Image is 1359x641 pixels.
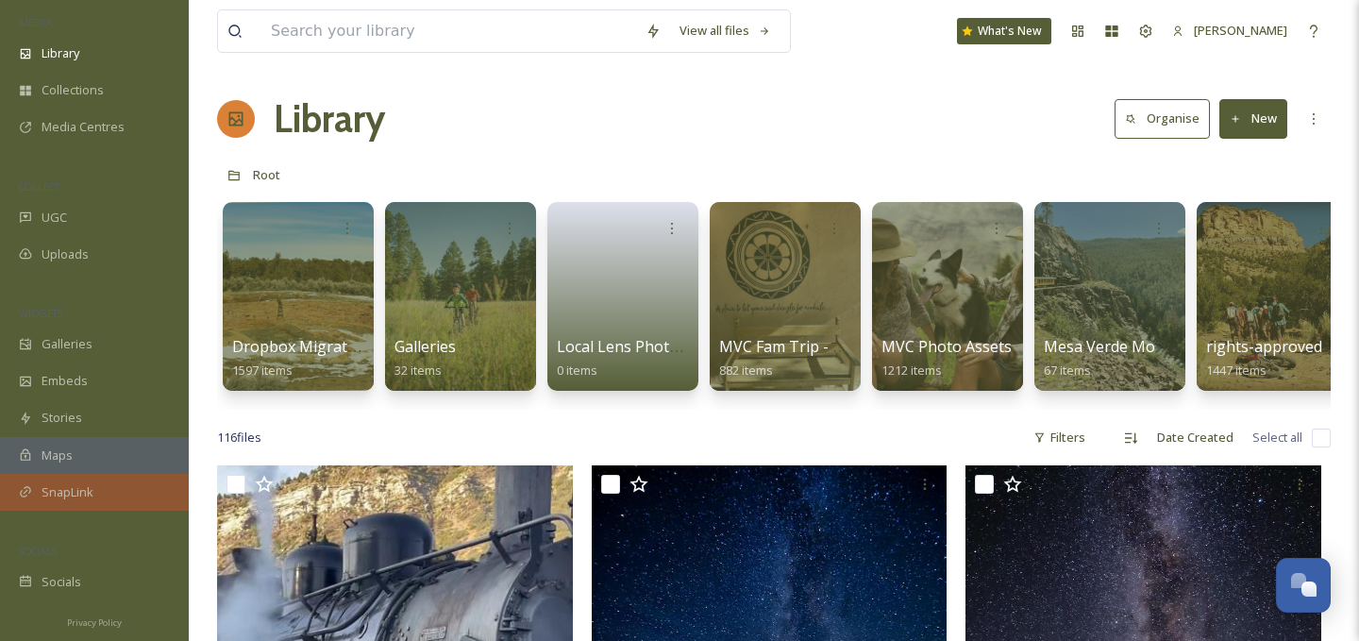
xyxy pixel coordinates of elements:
[217,429,261,447] span: 116 file s
[1276,558,1331,613] button: Open Chat
[19,15,52,29] span: MEDIA
[719,362,773,379] span: 882 items
[957,18,1051,44] a: What's New
[719,336,882,357] span: MVC Fam Trip - [DATE]
[42,335,92,353] span: Galleries
[1163,12,1297,49] a: [PERSON_NAME]
[394,338,456,379] a: Galleries32 items
[1252,429,1302,447] span: Select all
[557,338,796,379] a: Local Lens Photo & Video Contest0 items
[42,483,93,501] span: SnapLink
[232,336,370,357] span: Dropbox Migration
[557,336,796,357] span: Local Lens Photo & Video Contest
[1044,338,1335,379] a: Mesa Verde Moments (QR Code Uploads)67 items
[1024,419,1095,456] div: Filters
[881,362,942,379] span: 1212 items
[1206,338,1322,379] a: rights-approved1447 items
[42,447,73,464] span: Maps
[42,209,67,227] span: UGC
[394,362,442,379] span: 32 items
[670,12,780,49] a: View all files
[881,336,1012,357] span: MVC Photo Assets
[1219,99,1287,138] button: New
[253,163,280,186] a: Root
[881,338,1012,379] a: MVC Photo Assets1212 items
[253,166,280,183] span: Root
[1206,362,1267,379] span: 1447 items
[274,91,385,147] a: Library
[42,81,104,99] span: Collections
[557,362,597,379] span: 0 items
[42,118,125,136] span: Media Centres
[42,573,81,591] span: Socials
[67,610,122,633] a: Privacy Policy
[67,616,122,629] span: Privacy Policy
[719,338,882,379] a: MVC Fam Trip - [DATE]882 items
[1148,419,1243,456] div: Date Created
[394,336,456,357] span: Galleries
[1115,99,1210,138] button: Organise
[42,245,89,263] span: Uploads
[42,44,79,62] span: Library
[1194,22,1287,39] span: [PERSON_NAME]
[261,10,636,52] input: Search your library
[42,409,82,427] span: Stories
[19,179,59,194] span: COLLECT
[1206,336,1322,357] span: rights-approved
[19,544,57,558] span: SOCIALS
[232,338,370,379] a: Dropbox Migration1597 items
[19,306,62,320] span: WIDGETS
[1044,362,1091,379] span: 67 items
[1044,336,1335,357] span: Mesa Verde Moments (QR Code Uploads)
[42,372,88,390] span: Embeds
[232,362,293,379] span: 1597 items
